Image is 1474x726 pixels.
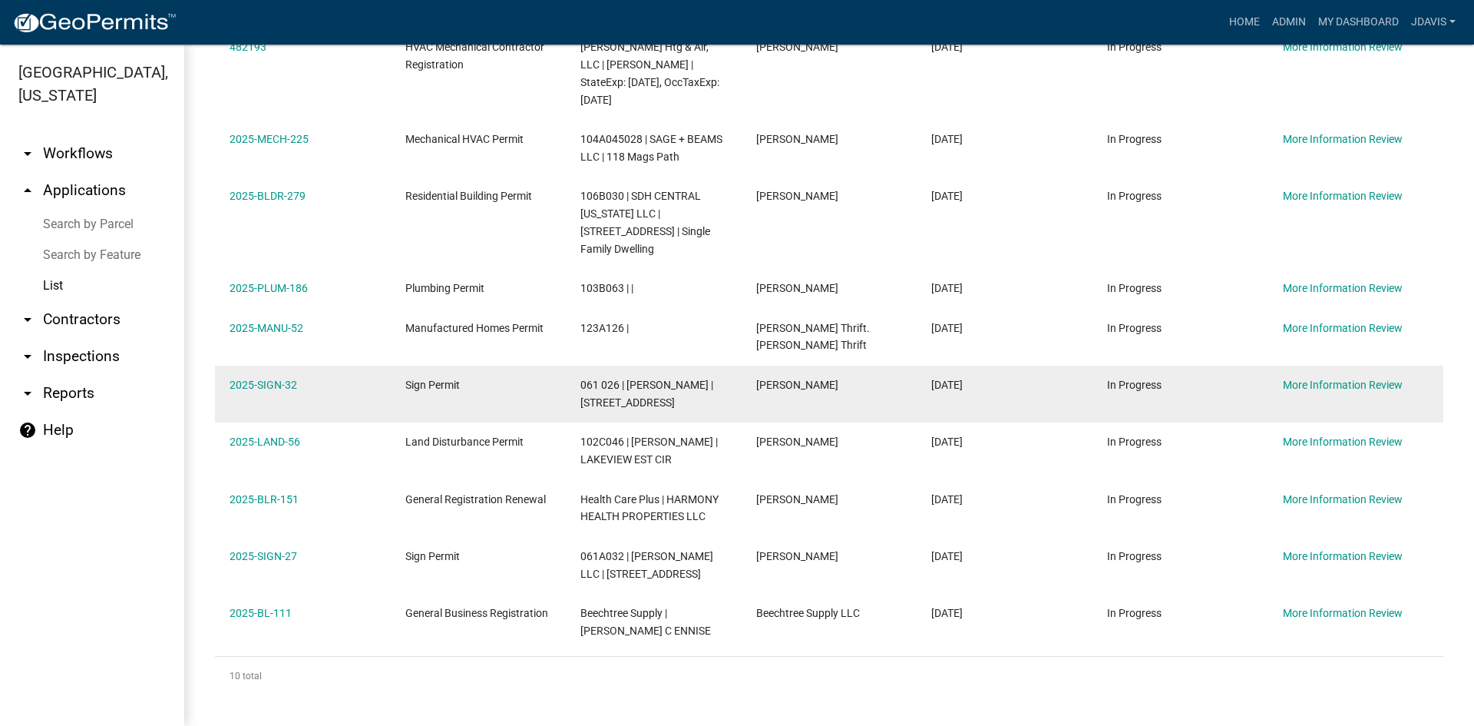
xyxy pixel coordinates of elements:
a: More Information Review [1283,379,1403,391]
a: 482193 [230,41,266,53]
span: 05/29/2025 [931,607,963,619]
a: 2025-PLUM-186 [230,282,308,294]
span: Billy Cowan [756,133,838,145]
span: 07/24/2025 [931,550,963,562]
div: 10 total [215,657,1443,695]
span: Batchelor Htg & Air, LLC | Billy Batchelor | StateExp: 12/31/2025, OccTaxExp: 12/31/2025 [580,41,719,105]
a: My Dashboard [1312,8,1405,37]
i: arrow_drop_down [18,347,37,366]
span: 08/26/2025 [931,493,963,506]
span: 09/16/2025 [931,322,963,334]
span: Justin [756,190,838,202]
span: In Progress [1107,282,1162,294]
a: More Information Review [1283,282,1403,294]
span: In Progress [1107,190,1162,202]
span: 104A045028 | SAGE + BEAMS LLC | 118 Mags Path [580,133,722,163]
span: Health Care Plus | HARMONY HEALTH PROPERTIES LLC [580,493,719,523]
span: In Progress [1107,436,1162,448]
span: Jeremy Nichols [756,282,838,294]
span: Sign Permit [405,550,460,562]
a: 2025-SIGN-27 [230,550,297,562]
span: Denny Moye Thrift. Debra Lavender Thrift [756,322,870,352]
a: More Information Review [1283,550,1403,562]
i: arrow_drop_down [18,384,37,403]
span: In Progress [1107,322,1162,334]
span: Beechtree Supply | BURKE C ENNISE [580,607,711,637]
a: More Information Review [1283,493,1403,506]
span: Kathleen Gibson [756,436,838,448]
span: 09/11/2025 [931,379,963,391]
a: 2025-BLDR-279 [230,190,306,202]
span: 123A126 | [580,322,629,334]
span: Billy Batchelor [756,41,838,53]
span: 09/11/2025 [931,436,963,448]
a: More Information Review [1283,607,1403,619]
span: Land Disturbance Permit [405,436,524,448]
span: In Progress [1107,379,1162,391]
i: arrow_drop_up [18,181,37,200]
a: jdavis [1405,8,1462,37]
span: 103B063 | | [580,282,633,294]
span: Beechtree Supply LLC [756,607,860,619]
a: 2025-BL-111 [230,607,292,619]
span: In Progress [1107,41,1162,53]
span: 061 026 | WATSON STEPHEN | 100 FRIENDSHIP RD [580,379,713,409]
span: 09/22/2025 [931,41,963,53]
i: arrow_drop_down [18,310,37,329]
a: Admin [1266,8,1312,37]
i: arrow_drop_down [18,144,37,163]
span: DIANA MURPHY [756,550,838,562]
a: 2025-BLR-151 [230,493,299,506]
a: 2025-LAND-56 [230,436,300,448]
span: In Progress [1107,493,1162,506]
span: 102C046 | Kathleen Colwick Gibson | LAKEVIEW EST CIR [580,436,718,466]
a: Home [1223,8,1266,37]
span: General Registration Renewal [405,493,546,506]
a: More Information Review [1283,133,1403,145]
span: 09/16/2025 [931,282,963,294]
span: 061A032 | SN WATSON LLC | 100 FRIENDSHIP RD [580,550,713,580]
i: help [18,421,37,439]
a: 2025-MECH-225 [230,133,309,145]
span: 09/18/2025 [931,133,963,145]
span: In Progress [1107,133,1162,145]
a: More Information Review [1283,190,1403,202]
span: David Stewart [756,379,838,391]
a: 2025-MANU-52 [230,322,303,334]
span: Mechanical HVAC Permit [405,133,524,145]
span: 106B030 | SDH CENTRAL GEORGIA LLC | 153 CREEKSIDE RD | Single Family Dwelling [580,190,710,254]
a: More Information Review [1283,436,1403,448]
span: In Progress [1107,607,1162,619]
span: 09/17/2025 [931,190,963,202]
span: Sign Permit [405,379,460,391]
a: More Information Review [1283,41,1403,53]
span: Residential Building Permit [405,190,532,202]
a: More Information Review [1283,322,1403,334]
a: 2025-SIGN-32 [230,379,297,391]
span: Plumbing Permit [405,282,484,294]
span: In Progress [1107,550,1162,562]
span: General Business Registration [405,607,548,619]
span: Keith Kuehn [756,493,838,506]
span: Manufactured Homes Permit [405,322,544,334]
